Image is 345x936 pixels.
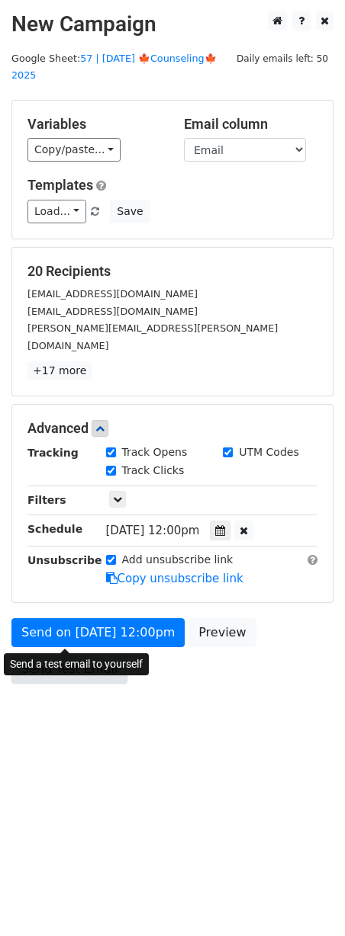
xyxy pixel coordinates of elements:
[122,444,188,460] label: Track Opens
[27,116,161,133] h5: Variables
[27,200,86,223] a: Load...
[27,447,79,459] strong: Tracking
[11,53,217,82] a: 57 | [DATE] 🍁Counseling🍁 2025
[27,554,102,566] strong: Unsubscribe
[11,618,185,647] a: Send on [DATE] 12:00pm
[27,523,82,535] strong: Schedule
[269,863,345,936] iframe: Chat Widget
[27,322,278,351] small: [PERSON_NAME][EMAIL_ADDRESS][PERSON_NAME][DOMAIN_NAME]
[27,494,66,506] strong: Filters
[11,11,334,37] h2: New Campaign
[11,53,217,82] small: Google Sheet:
[231,50,334,67] span: Daily emails left: 50
[106,524,200,537] span: [DATE] 12:00pm
[106,572,243,585] a: Copy unsubscribe link
[110,200,150,223] button: Save
[231,53,334,64] a: Daily emails left: 50
[239,444,298,460] label: UTM Codes
[122,463,185,479] label: Track Clicks
[27,306,198,317] small: [EMAIL_ADDRESS][DOMAIN_NAME]
[27,263,318,280] h5: 20 Recipients
[189,618,256,647] a: Preview
[27,420,318,437] h5: Advanced
[27,177,93,193] a: Templates
[27,288,198,300] small: [EMAIL_ADDRESS][DOMAIN_NAME]
[184,116,318,133] h5: Email column
[122,552,234,568] label: Add unsubscribe link
[27,361,92,380] a: +17 more
[27,138,121,162] a: Copy/paste...
[4,653,149,675] div: Send a test email to yourself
